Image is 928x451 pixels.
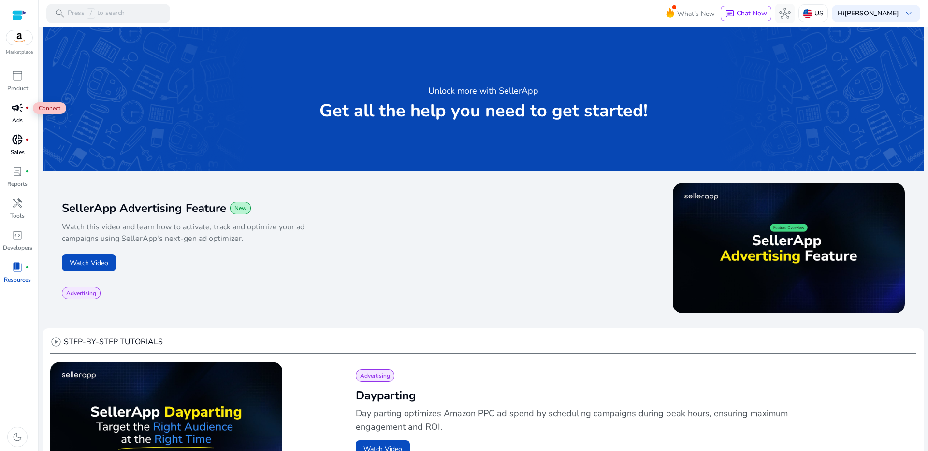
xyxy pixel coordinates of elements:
[360,372,390,380] span: Advertising
[7,84,28,93] p: Product
[50,336,163,348] div: STEP-BY-STEP TUTORIALS
[68,8,125,19] p: Press to search
[66,289,96,297] span: Advertising
[25,169,29,173] span: fiber_manual_record
[4,275,31,284] p: Resources
[12,134,23,145] span: donut_small
[779,8,791,19] span: hub
[12,166,23,177] span: lab_profile
[677,5,715,22] span: What's New
[838,10,899,17] p: Hi
[814,5,824,22] p: US
[33,102,66,114] span: Connect
[7,180,28,188] p: Reports
[12,70,23,82] span: inventory_2
[62,221,343,244] p: Watch this video and learn how to activate, track and optimize your ad campaigns using SellerApp'...
[428,84,538,98] h3: Unlock more with SellerApp
[11,148,25,156] p: Sales
[6,49,33,56] p: Marketplace
[62,254,116,271] button: Watch Video
[6,30,32,45] img: amazon.svg
[10,211,25,220] p: Tools
[12,229,23,241] span: code_blocks
[25,106,29,110] span: fiber_manual_record
[50,336,62,348] span: play_circle
[12,102,23,113] span: campaign
[737,9,767,18] span: Chat Now
[844,9,899,18] b: [PERSON_NAME]
[673,183,905,313] img: maxresdefault.jpg
[87,8,95,19] span: /
[721,6,771,21] button: chatChat Now
[62,200,226,216] span: SellerApp Advertising Feature
[803,9,812,18] img: us.svg
[12,261,23,273] span: book_4
[12,116,23,125] p: Ads
[356,407,792,434] p: Day parting optimizes Amazon PPC ad spend by scheduling campaigns during peak hours, ensuring max...
[234,204,246,212] span: New
[356,388,901,403] h2: Dayparting
[54,8,66,19] span: search
[775,4,795,23] button: hub
[3,243,32,252] p: Developers
[903,8,914,19] span: keyboard_arrow_down
[12,431,23,443] span: dark_mode
[319,101,648,121] p: Get all the help you need to get started!
[725,9,735,19] span: chat
[12,197,23,209] span: handyman
[25,138,29,141] span: fiber_manual_record
[25,265,29,269] span: fiber_manual_record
